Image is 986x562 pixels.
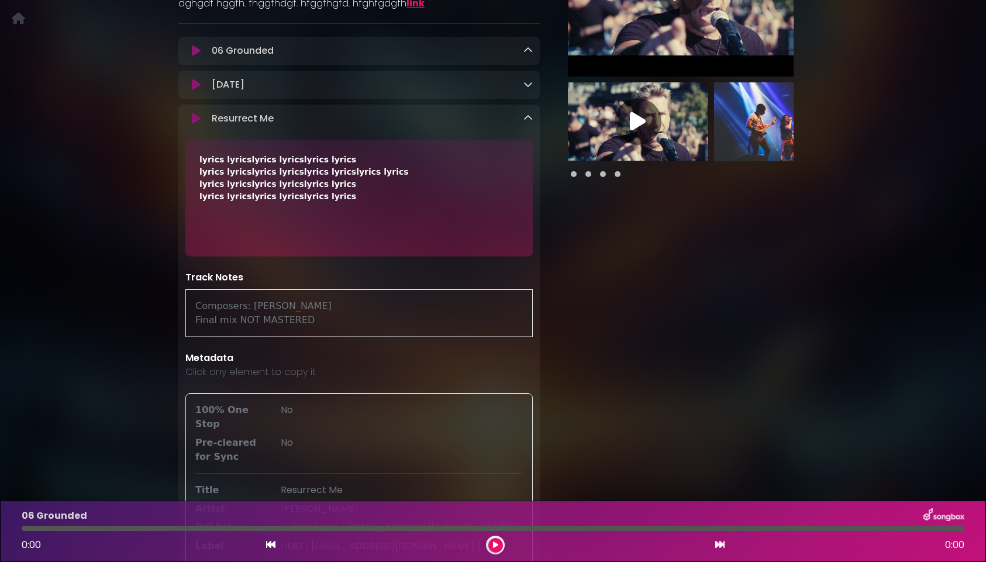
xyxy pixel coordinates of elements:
[281,483,343,497] span: Resurrect Me
[568,82,708,161] img: Video Thumbnail
[188,483,274,497] div: Title
[714,82,854,161] img: YqBg32uRSRuxjNOWVXoN
[281,436,293,449] span: No
[188,436,274,464] div: Pre-cleared for Sync
[185,351,533,365] p: Metadata
[945,538,964,552] span: 0:00
[22,509,87,523] p: 06 Grounded
[185,289,533,337] div: Composers: [PERSON_NAME] Final mix NOT MASTERED
[199,154,519,203] div: lyrics lyricslyrics lyricslyrics lyrics lyrics lyricslyrics lyricslyrics lyricslyrics lyrics lyri...
[212,112,274,126] p: Resurrect Me
[188,403,274,431] div: 100% One Stop
[212,44,274,58] p: 06 Grounded
[212,78,244,92] p: [DATE]
[185,365,533,379] p: Click any element to copy it
[22,538,41,551] span: 0:00
[281,403,293,417] span: No
[185,270,533,285] p: Track Notes
[923,508,964,523] img: songbox-logo-white.png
